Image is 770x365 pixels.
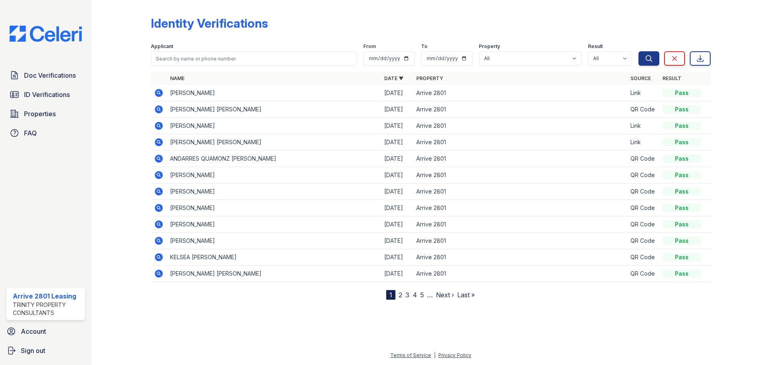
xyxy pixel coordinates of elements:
a: Sign out [3,343,88,359]
span: ID Verifications [24,90,70,99]
a: Date ▼ [384,75,403,81]
td: QR Code [627,200,659,216]
a: Properties [6,106,85,122]
td: Arrive 2801 [413,216,627,233]
div: Pass [663,155,701,163]
a: ID Verifications [6,87,85,103]
div: Pass [663,237,701,245]
td: [DATE] [381,200,413,216]
td: [DATE] [381,266,413,282]
a: 3 [405,291,409,299]
label: From [363,43,376,50]
span: Sign out [21,346,45,355]
td: [PERSON_NAME] [167,216,381,233]
a: 2 [399,291,402,299]
td: Arrive 2801 [413,151,627,167]
td: [PERSON_NAME] [167,167,381,184]
td: [PERSON_NAME] [167,200,381,216]
a: Doc Verifications [6,67,85,83]
td: KELSEA [PERSON_NAME] [167,249,381,266]
div: Pass [663,89,701,97]
div: | [434,352,436,358]
td: Link [627,118,659,134]
a: Result [663,75,681,81]
td: [PERSON_NAME] [167,184,381,200]
div: Pass [663,220,701,228]
td: ANDARRES QUAMONZ [PERSON_NAME] [167,151,381,167]
div: Pass [663,188,701,196]
td: [DATE] [381,167,413,184]
td: [DATE] [381,249,413,266]
span: FAQ [24,128,37,138]
td: [DATE] [381,216,413,233]
div: Pass [663,105,701,113]
div: Trinity Property Consultants [13,301,82,317]
td: QR Code [627,266,659,282]
td: QR Code [627,216,659,233]
td: Arrive 2801 [413,85,627,101]
div: Identity Verifications [151,16,268,30]
td: QR Code [627,249,659,266]
div: Pass [663,270,701,278]
td: Arrive 2801 [413,101,627,118]
td: [DATE] [381,118,413,134]
td: QR Code [627,233,659,249]
td: QR Code [627,101,659,118]
td: QR Code [627,184,659,200]
label: Applicant [151,43,173,50]
td: [PERSON_NAME] [167,233,381,249]
img: CE_Logo_Blue-a8612792a0a2168367f1c8372b55b34899dd931a85d93a1a3d3e32e68fde9ad4.png [3,26,88,42]
td: [PERSON_NAME] [167,85,381,101]
td: QR Code [627,167,659,184]
td: [PERSON_NAME] [PERSON_NAME] [167,134,381,151]
a: Next › [436,291,454,299]
td: Arrive 2801 [413,134,627,151]
td: Arrive 2801 [413,233,627,249]
div: Pass [663,204,701,212]
td: QR Code [627,151,659,167]
span: … [427,290,433,300]
div: Arrive 2801 Leasing [13,291,82,301]
a: FAQ [6,125,85,141]
td: Arrive 2801 [413,200,627,216]
td: Arrive 2801 [413,249,627,266]
label: Result [588,43,603,50]
a: Account [3,323,88,339]
td: [PERSON_NAME] [167,118,381,134]
span: Doc Verifications [24,71,76,80]
td: [DATE] [381,151,413,167]
span: Properties [24,109,56,119]
div: Pass [663,122,701,130]
span: Account [21,327,46,336]
td: Arrive 2801 [413,184,627,200]
td: [DATE] [381,134,413,151]
label: Property [479,43,500,50]
div: Pass [663,253,701,261]
a: 4 [413,291,417,299]
td: [DATE] [381,184,413,200]
a: Source [630,75,651,81]
td: [DATE] [381,85,413,101]
a: Terms of Service [390,352,431,358]
a: 5 [420,291,424,299]
a: Name [170,75,184,81]
td: Link [627,134,659,151]
div: Pass [663,138,701,146]
a: Property [416,75,443,81]
td: Arrive 2801 [413,167,627,184]
td: [DATE] [381,233,413,249]
td: Arrive 2801 [413,266,627,282]
div: 1 [386,290,395,300]
td: [PERSON_NAME] [PERSON_NAME] [167,266,381,282]
td: [DATE] [381,101,413,118]
td: Arrive 2801 [413,118,627,134]
td: [PERSON_NAME] [PERSON_NAME] [167,101,381,118]
label: To [421,43,428,50]
div: Pass [663,171,701,179]
a: Privacy Policy [438,352,471,358]
td: Link [627,85,659,101]
a: Last » [457,291,475,299]
input: Search by name or phone number [151,51,357,66]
